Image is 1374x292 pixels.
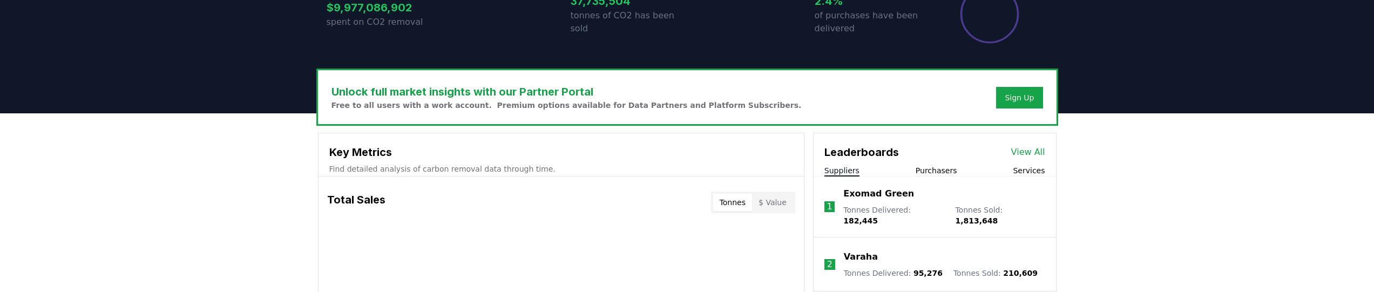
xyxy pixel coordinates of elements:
[955,216,998,225] span: 1,813,648
[824,165,859,176] button: Suppliers
[824,144,899,160] h3: Leaderboards
[1005,92,1034,103] a: Sign Up
[329,144,793,160] h3: Key Metrics
[843,205,944,226] p: Tonnes Delivered :
[327,16,443,29] p: spent on CO2 removal
[571,9,687,35] p: tonnes of CO2 has been sold
[329,164,793,174] p: Find detailed analysis of carbon removal data through time.
[713,194,752,211] button: Tonnes
[916,165,957,176] button: Purchasers
[1013,165,1045,176] button: Services
[955,205,1045,226] p: Tonnes Sold :
[844,250,878,263] a: Varaha
[815,9,931,35] p: of purchases have been delivered
[327,192,385,213] h3: Total Sales
[953,268,1038,279] p: Tonnes Sold :
[331,84,802,100] h3: Unlock full market insights with our Partner Portal
[843,216,878,225] span: 182,445
[996,87,1043,108] button: Sign Up
[827,258,832,271] p: 2
[331,100,802,111] p: Free to all users with a work account. Premium options available for Data Partners and Platform S...
[843,187,914,200] a: Exomad Green
[827,200,832,213] p: 1
[913,269,943,277] span: 95,276
[1003,269,1038,277] span: 210,609
[752,194,793,211] button: $ Value
[844,268,943,279] p: Tonnes Delivered :
[1011,146,1045,159] a: View All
